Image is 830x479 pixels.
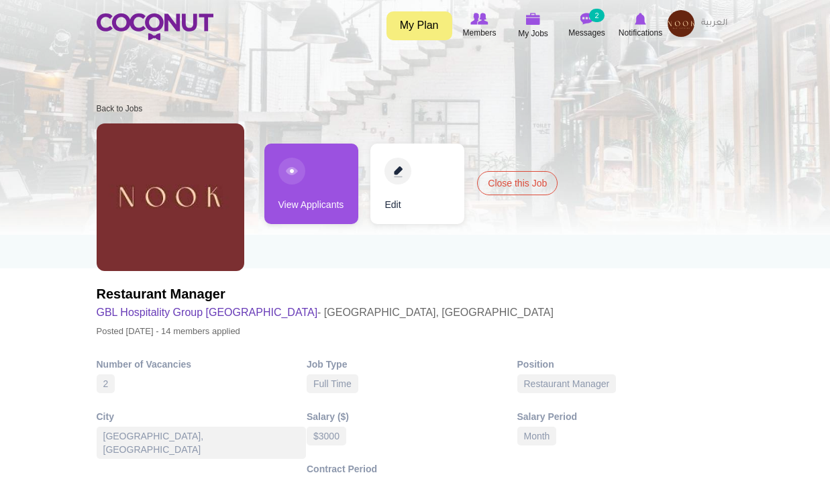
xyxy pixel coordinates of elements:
div: Number of Vacancies [97,358,307,371]
div: [GEOGRAPHIC_DATA], [GEOGRAPHIC_DATA] [97,427,307,459]
a: My Jobs My Jobs [507,10,560,42]
a: العربية [694,10,734,37]
img: Home [97,13,213,40]
span: My Jobs [518,27,548,40]
div: 2 [97,374,115,393]
a: My Plan [386,11,452,40]
img: My Jobs [526,13,541,25]
div: Full Time [307,374,358,393]
a: Back to Jobs [97,104,143,113]
span: Members [462,26,496,40]
img: Notifications [635,13,646,25]
a: Browse Members Members [453,10,507,41]
h2: Restaurant Manager [97,284,554,303]
h3: - [GEOGRAPHIC_DATA], [GEOGRAPHIC_DATA] [97,303,554,322]
span: Messages [568,26,605,40]
p: Posted [DATE] - 14 members applied [97,322,554,341]
a: GBL Hospitality Group [GEOGRAPHIC_DATA] [97,307,318,318]
small: 2 [589,9,604,22]
a: Close this Job [477,171,558,195]
div: Restaurant Manager [517,374,617,393]
img: Browse Members [470,13,488,25]
a: Edit [370,144,464,224]
div: Position [517,358,728,371]
div: City [97,410,307,423]
a: Notifications Notifications [614,10,668,41]
div: Month [517,427,557,445]
div: Salary ($) [307,410,517,423]
img: Messages [580,13,594,25]
div: Contract Period [307,462,517,476]
a: View Applicants [264,144,358,224]
div: $3000 [307,427,346,445]
a: Messages Messages 2 [560,10,614,41]
div: Job Type [307,358,517,371]
span: Notifications [619,26,662,40]
div: Salary Period [517,410,728,423]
